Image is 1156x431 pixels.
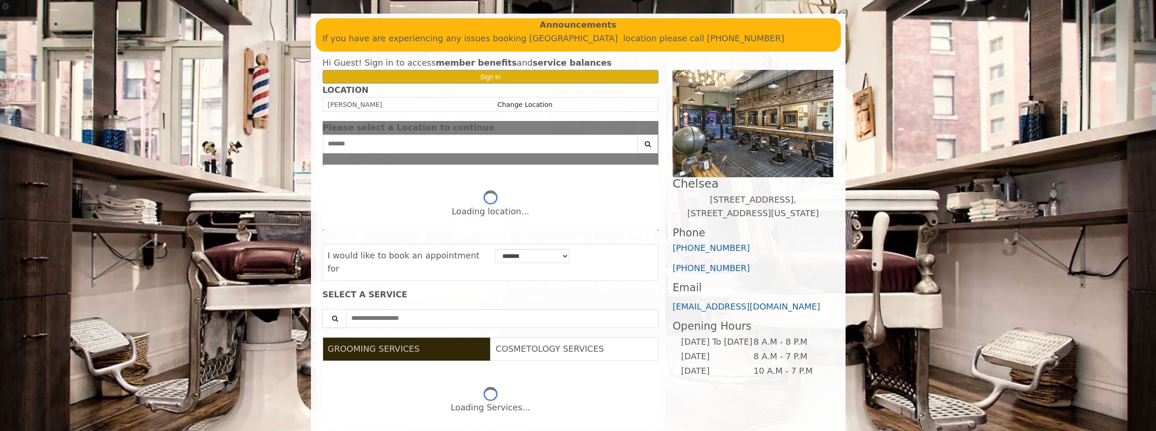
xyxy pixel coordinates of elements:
div: Loading location... [452,205,529,219]
button: Sign In [323,70,659,83]
b: LOCATION [323,85,369,95]
p: If you have are experiencing any issues booking [GEOGRAPHIC_DATA] location please call [PHONE_NUM... [323,32,834,45]
span: Please select a Location to continue [323,122,495,132]
p: [STREET_ADDRESS],[STREET_ADDRESS][US_STATE] [672,193,833,220]
button: Service Search [322,309,347,328]
div: Loading Services... [451,401,530,415]
a: [PHONE_NUMBER] [672,263,750,273]
td: [DATE] [680,364,753,378]
h3: Opening Hours [672,320,833,332]
td: 8 A.M - 8 P.M [753,335,826,349]
b: Announcements [540,18,617,32]
span: GROOMING SERVICES [328,344,420,354]
td: [DATE] To [DATE] [680,335,753,349]
h3: Email [672,282,833,294]
h2: Chelsea [672,177,833,190]
b: member benefits [436,58,517,68]
span: I would like to book an appointment for [328,250,480,274]
b: service balances [533,58,612,68]
a: [PHONE_NUMBER] [672,243,750,253]
td: 8 A.M - 7 P.M [753,349,826,364]
div: Grooming services [323,361,659,427]
h3: Phone [672,227,833,239]
span: COSMETOLOGY SERVICES [496,344,604,354]
div: SELECT A SERVICE [323,290,659,299]
button: close dialog [644,125,658,131]
td: [DATE] [680,349,753,364]
div: Center Select [323,135,659,158]
td: 10 A.M - 7 P.M [753,364,826,378]
i: Search button [642,141,653,147]
a: Change Location [498,101,552,108]
div: Hi Guest! Sign in to access and [323,56,659,70]
a: [EMAIL_ADDRESS][DOMAIN_NAME] [672,302,820,311]
span: [PERSON_NAME] [328,101,382,108]
input: Search Center [323,135,638,153]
